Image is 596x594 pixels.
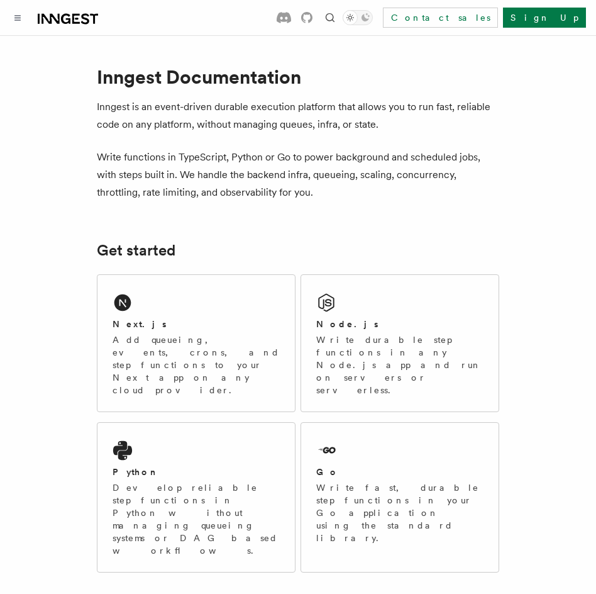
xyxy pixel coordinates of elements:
[323,10,338,25] button: Find something...
[383,8,498,28] a: Contact sales
[97,274,295,412] a: Next.jsAdd queueing, events, crons, and step functions to your Next app on any cloud provider.
[97,148,499,201] p: Write functions in TypeScript, Python or Go to power background and scheduled jobs, with steps bu...
[97,242,175,259] a: Get started
[316,333,483,396] p: Write durable step functions in any Node.js app and run on servers or serverless.
[503,8,586,28] a: Sign Up
[301,274,499,412] a: Node.jsWrite durable step functions in any Node.js app and run on servers or serverless.
[113,333,280,396] p: Add queueing, events, crons, and step functions to your Next app on any cloud provider.
[97,422,295,573] a: PythonDevelop reliable step functions in Python without managing queueing systems or DAG based wo...
[301,422,499,573] a: GoWrite fast, durable step functions in your Go application using the standard library.
[316,481,483,544] p: Write fast, durable step functions in your Go application using the standard library.
[113,466,159,478] h2: Python
[113,318,167,330] h2: Next.js
[316,466,339,478] h2: Go
[316,318,378,330] h2: Node.js
[113,481,280,557] p: Develop reliable step functions in Python without managing queueing systems or DAG based workflows.
[10,10,25,25] button: Toggle navigation
[97,98,499,133] p: Inngest is an event-driven durable execution platform that allows you to run fast, reliable code ...
[97,65,499,88] h1: Inngest Documentation
[343,10,373,25] button: Toggle dark mode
